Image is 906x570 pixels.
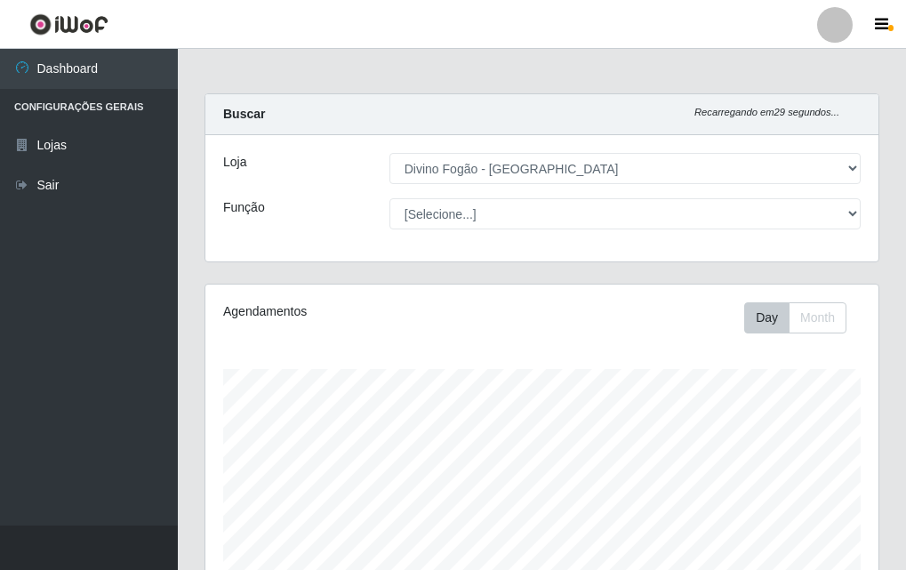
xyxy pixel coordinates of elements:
button: Day [744,302,790,333]
div: Agendamentos [223,302,473,321]
div: Toolbar with button groups [744,302,861,333]
strong: Buscar [223,107,265,121]
button: Month [789,302,846,333]
label: Loja [223,153,246,172]
div: First group [744,302,846,333]
label: Função [223,198,265,217]
i: Recarregando em 29 segundos... [694,107,839,117]
img: CoreUI Logo [29,13,108,36]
